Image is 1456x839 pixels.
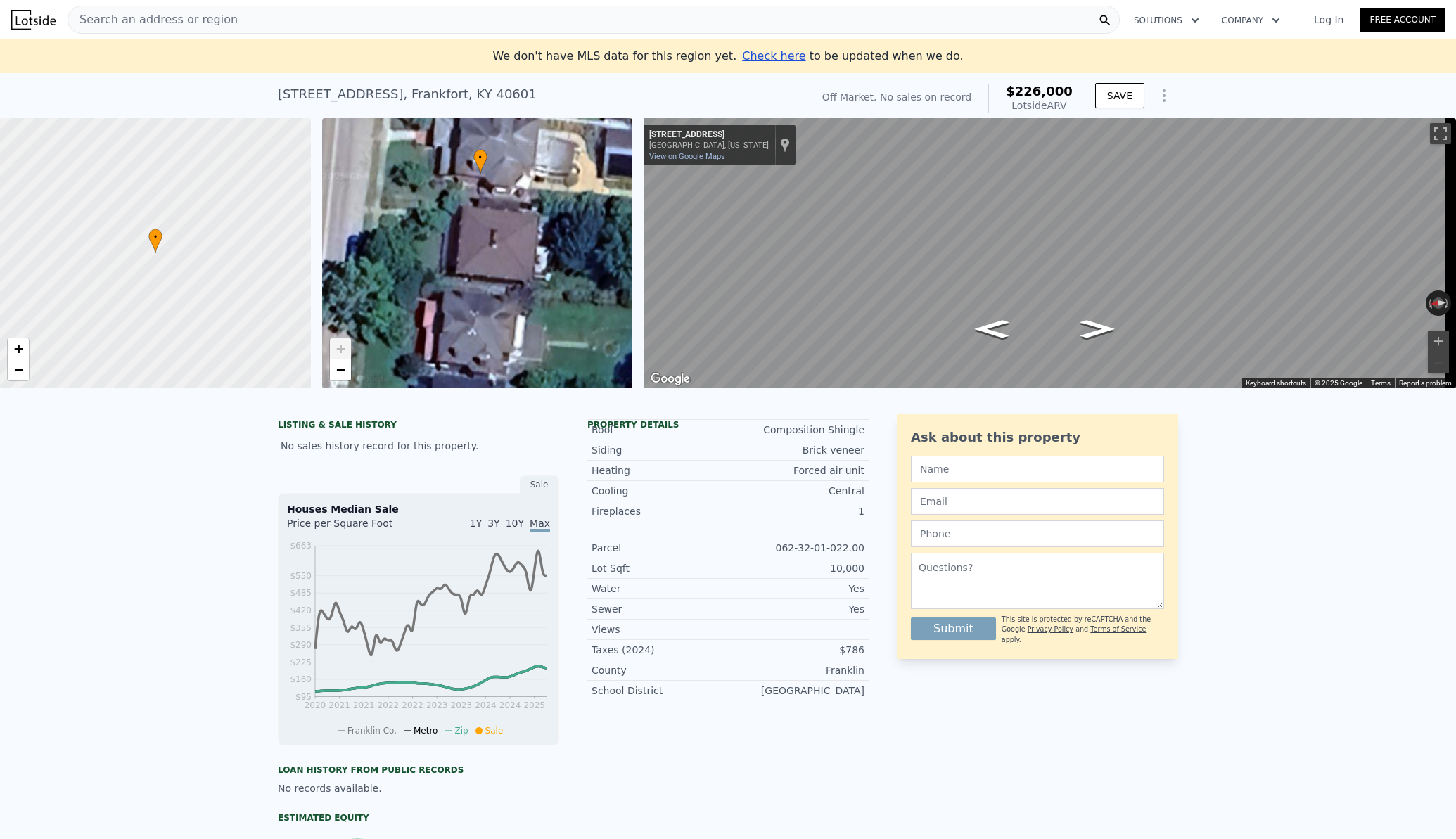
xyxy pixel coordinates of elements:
div: • [473,149,487,174]
div: Sewer [592,602,728,616]
button: Rotate clockwise [1444,290,1452,316]
button: Show Options [1150,82,1178,110]
tspan: $485 [290,588,312,598]
span: Metro [414,726,438,736]
div: Fireplaces [592,504,728,518]
span: Check here [742,49,805,63]
a: Zoom out [330,359,351,380]
button: Keyboard shortcuts [1246,378,1306,388]
a: Free Account [1360,8,1445,32]
span: Max [530,518,550,532]
input: Email [911,488,1164,515]
div: Yes [728,582,864,596]
tspan: $95 [295,692,312,702]
tspan: 2022 [402,700,423,710]
span: Sale [485,726,504,736]
div: Heating [592,463,728,478]
div: Water [592,582,728,596]
span: Search an address or region [68,11,238,28]
div: Yes [728,602,864,616]
tspan: $550 [290,571,312,581]
div: No sales history record for this property. [278,433,559,459]
div: LISTING & SALE HISTORY [278,419,559,433]
div: [STREET_ADDRESS] , Frankfort , KY 40601 [278,84,537,104]
div: 10,000 [728,561,864,575]
div: Taxes (2024) [592,643,728,657]
div: Sale [520,475,559,494]
div: Siding [592,443,728,457]
tspan: $290 [290,640,312,650]
button: Company [1211,8,1291,33]
div: School District [592,684,728,698]
div: Ask about this property [911,428,1164,447]
div: [STREET_ADDRESS] [649,129,769,141]
div: • [148,229,162,253]
tspan: 2024 [499,700,521,710]
div: Franklin [728,663,864,677]
a: Show location on map [780,137,790,153]
span: 3Y [487,518,499,529]
div: Off Market. No sales on record [822,90,971,104]
div: Houses Median Sale [287,502,550,516]
a: Open this area in Google Maps (opens a new window) [647,370,694,388]
div: Parcel [592,541,728,555]
div: to be updated when we do. [742,48,963,65]
div: $786 [728,643,864,657]
div: Central [728,484,864,498]
div: County [592,663,728,677]
button: Zoom out [1428,352,1449,373]
span: + [336,340,345,357]
button: Toggle fullscreen view [1430,123,1451,144]
span: © 2025 Google [1315,379,1362,387]
div: We don't have MLS data for this region yet. [492,48,963,65]
span: 10Y [506,518,524,529]
span: − [336,361,345,378]
a: Terms of Service [1090,625,1146,633]
span: Franklin Co. [347,726,397,736]
button: Solutions [1123,8,1211,33]
tspan: 2021 [328,700,350,710]
div: 062-32-01-022.00 [728,541,864,555]
div: Estimated Equity [278,812,559,824]
button: SAVE [1095,83,1144,108]
span: + [14,340,23,357]
path: Go South, Shelby St [1066,316,1129,342]
button: Rotate counterclockwise [1426,290,1433,316]
a: Report a problem [1399,379,1452,387]
button: Zoom in [1428,331,1449,352]
div: Roof [592,423,728,437]
div: Loan history from public records [278,764,559,776]
tspan: 2025 [523,700,545,710]
div: [GEOGRAPHIC_DATA], [US_STATE] [649,141,769,150]
div: This site is protected by reCAPTCHA and the Google and apply. [1002,615,1164,645]
a: View on Google Maps [649,152,725,161]
div: [GEOGRAPHIC_DATA] [728,684,864,698]
a: Zoom out [8,359,29,380]
div: Street View [644,118,1456,388]
input: Name [911,456,1164,482]
tspan: $663 [290,541,312,551]
tspan: 2024 [475,700,497,710]
div: Lot Sqft [592,561,728,575]
div: Composition Shingle [728,423,864,437]
div: Price per Square Foot [287,516,419,539]
button: Reset the view [1425,297,1451,309]
img: Google [647,370,694,388]
tspan: 2023 [426,700,448,710]
tspan: $160 [290,674,312,684]
button: Submit [911,617,996,640]
tspan: $225 [290,658,312,667]
a: Zoom in [8,338,29,359]
path: Go North, Shelby St [960,316,1023,342]
div: Map [644,118,1456,388]
a: Privacy Policy [1028,625,1073,633]
div: Cooling [592,484,728,498]
div: Forced air unit [728,463,864,478]
tspan: 2020 [305,700,326,710]
tspan: 2021 [353,700,375,710]
tspan: $355 [290,623,312,633]
span: • [473,151,487,164]
span: $226,000 [1006,84,1073,98]
input: Phone [911,520,1164,547]
span: Zip [454,726,468,736]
